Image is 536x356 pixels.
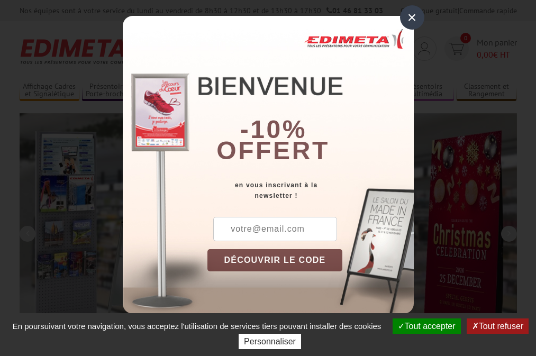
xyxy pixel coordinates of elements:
div: en vous inscrivant à la newsletter ! [207,180,414,201]
input: votre@email.com [213,217,337,241]
button: Tout accepter [393,318,461,334]
div: × [400,5,424,30]
span: En poursuivant votre navigation, vous acceptez l'utilisation de services tiers pouvant installer ... [7,322,387,331]
button: Tout refuser [467,318,529,334]
button: Personnaliser (fenêtre modale) [239,334,301,349]
b: -10% [240,115,307,143]
button: DÉCOUVRIR LE CODE [207,249,343,271]
font: offert [216,136,330,165]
